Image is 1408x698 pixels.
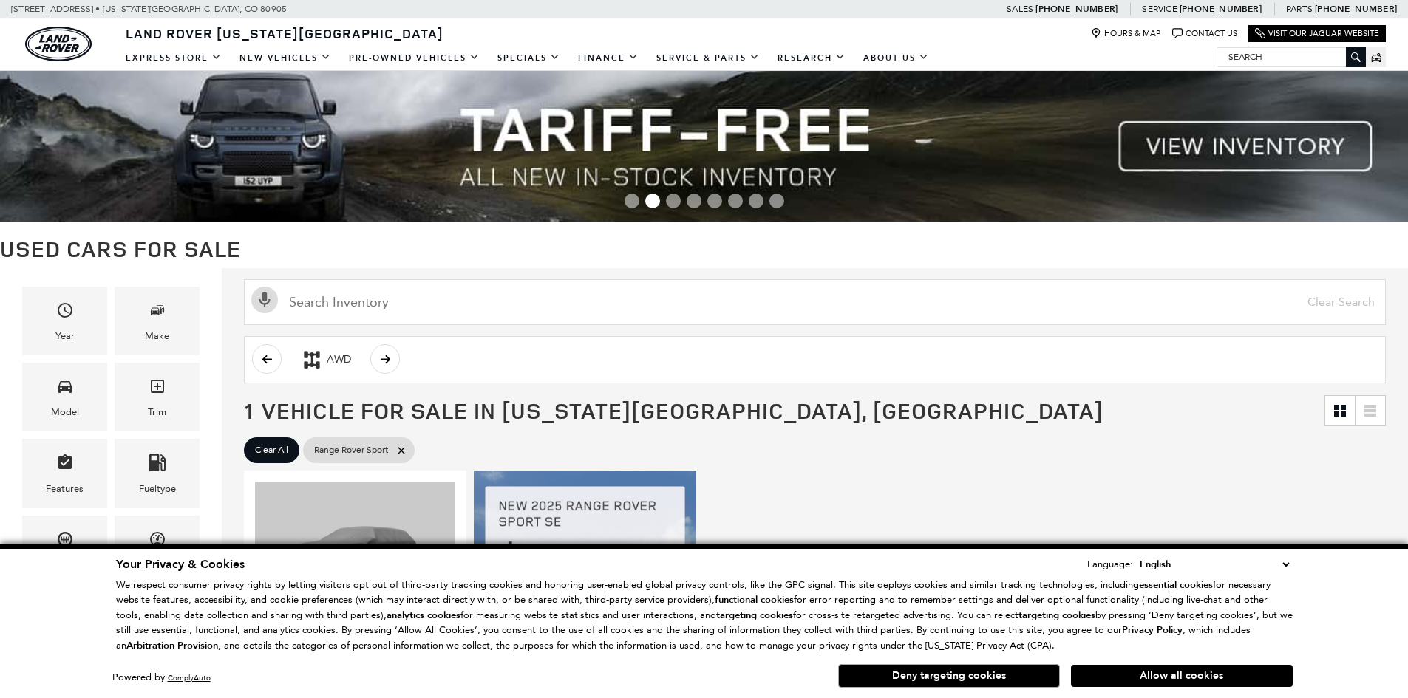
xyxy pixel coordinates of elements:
[117,45,231,71] a: EXPRESS STORE
[769,45,854,71] a: Research
[1007,4,1033,14] span: Sales
[22,439,107,507] div: FeaturesFeatures
[749,194,763,208] span: Go to slide 7
[1142,4,1177,14] span: Service
[1091,28,1161,39] a: Hours & Map
[115,439,200,507] div: FueltypeFueltype
[25,27,92,61] a: land-rover
[149,298,166,328] span: Make
[115,516,200,584] div: MileageMileage
[56,298,74,328] span: Year
[116,556,245,572] span: Your Privacy & Cookies
[569,45,647,71] a: Finance
[117,24,452,42] a: Land Rover [US_STATE][GEOGRAPHIC_DATA]
[1315,3,1397,15] a: [PHONE_NUMBER]
[56,527,74,557] span: Transmission
[625,194,639,208] span: Go to slide 1
[115,363,200,431] div: TrimTrim
[1172,28,1237,39] a: Contact Us
[126,24,443,42] span: Land Rover [US_STATE][GEOGRAPHIC_DATA]
[148,404,166,420] div: Trim
[293,344,359,375] button: AWDAWD
[769,194,784,208] span: Go to slide 8
[231,45,340,71] a: New Vehicles
[1071,665,1293,687] button: Allow all cookies
[1136,556,1293,572] select: Language Select
[1180,3,1262,15] a: [PHONE_NUMBER]
[25,27,92,61] img: Land Rover
[645,194,660,208] span: Go to slide 2
[115,287,200,355] div: MakeMake
[1018,609,1095,622] strong: targeting cookies
[22,287,107,355] div: YearYear
[340,45,489,71] a: Pre-Owned Vehicles
[244,279,1386,325] input: Search Inventory
[327,353,351,366] div: AWD
[838,664,1060,688] button: Deny targeting cookies
[1139,578,1213,592] strong: essential cookies
[387,609,460,622] strong: analytics cookies
[1217,48,1365,66] input: Search
[255,482,455,632] img: 2022 LAND ROVER Range Rover Sport Autobiography
[112,673,211,682] div: Powered by
[149,450,166,480] span: Fueltype
[22,516,107,584] div: TransmissionTransmission
[715,593,794,606] strong: functional cookies
[116,578,1293,654] p: We respect consumer privacy rights by letting visitors opt out of third-party tracking cookies an...
[1255,28,1379,39] a: Visit Our Jaguar Website
[145,328,169,344] div: Make
[56,450,74,480] span: Features
[55,328,75,344] div: Year
[126,639,218,652] strong: Arbitration Provision
[707,194,722,208] span: Go to slide 5
[149,527,166,557] span: Mileage
[139,481,176,497] div: Fueltype
[251,287,278,313] svg: Click to toggle on voice search
[51,404,79,420] div: Model
[22,363,107,431] div: ModelModel
[255,441,288,459] span: Clear All
[1122,623,1183,637] u: Privacy Policy
[489,45,569,71] a: Specials
[1035,3,1118,15] a: [PHONE_NUMBER]
[1122,624,1183,635] a: Privacy Policy
[168,673,211,682] a: ComplyAuto
[854,45,938,71] a: About Us
[647,45,769,71] a: Service & Parts
[301,349,323,371] div: AWD
[11,4,287,14] a: [STREET_ADDRESS] • [US_STATE][GEOGRAPHIC_DATA], CO 80905
[687,194,701,208] span: Go to slide 4
[117,45,938,71] nav: Main Navigation
[314,441,388,459] span: Range Rover Sport
[666,194,681,208] span: Go to slide 3
[728,194,743,208] span: Go to slide 6
[56,374,74,404] span: Model
[149,374,166,404] span: Trim
[1087,559,1133,569] div: Language:
[1286,4,1313,14] span: Parts
[46,481,84,497] div: Features
[716,609,793,622] strong: targeting cookies
[370,344,400,374] button: scroll right
[252,344,282,374] button: scroll left
[244,395,1103,425] span: 1 Vehicle for Sale in [US_STATE][GEOGRAPHIC_DATA], [GEOGRAPHIC_DATA]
